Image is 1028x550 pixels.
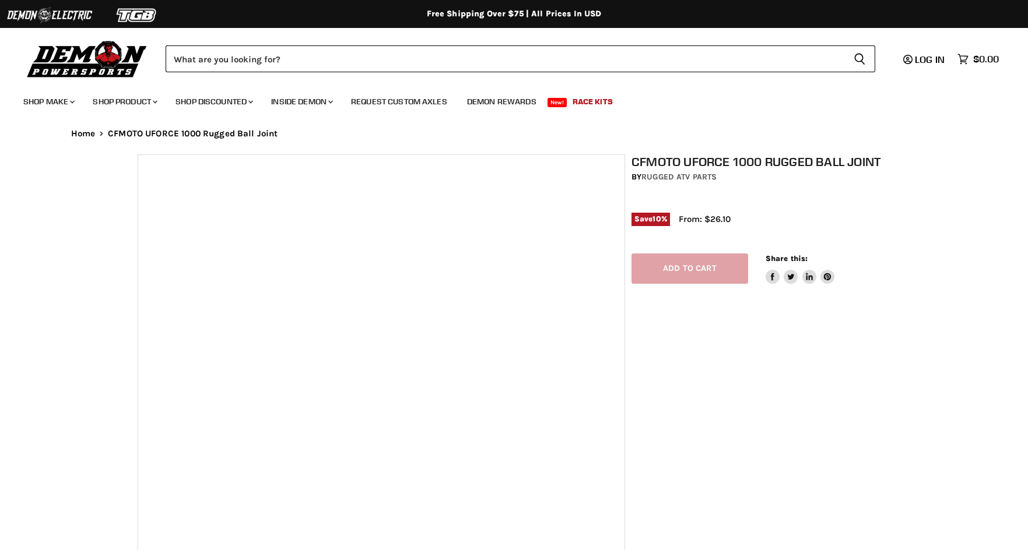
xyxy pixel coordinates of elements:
h1: CFMOTO UFORCE 1000 Rugged Ball Joint [631,154,897,169]
span: 10 [652,214,661,223]
input: Search [166,45,844,72]
span: Share this: [766,254,808,263]
a: Race Kits [564,90,622,114]
a: Inside Demon [262,90,340,114]
a: Home [71,129,96,139]
a: Log in [898,54,952,65]
aside: Share this: [766,253,835,284]
span: From: $26.10 [679,214,731,224]
span: Log in [915,54,945,65]
form: Product [166,45,875,72]
span: New! [548,98,567,107]
span: Save % [631,213,670,225]
img: TGB Logo 2 [93,4,181,26]
a: $0.00 [952,51,1005,68]
a: Shop Make [15,90,82,114]
a: Demon Rewards [458,90,545,114]
img: Demon Electric Logo 2 [6,4,93,26]
span: CFMOTO UFORCE 1000 Rugged Ball Joint [108,129,278,139]
img: Demon Powersports [23,38,151,79]
nav: Breadcrumbs [48,129,981,139]
a: Shop Discounted [167,90,260,114]
a: Request Custom Axles [342,90,456,114]
div: Free Shipping Over $75 | All Prices In USD [48,9,981,19]
span: $0.00 [973,54,999,65]
a: Rugged ATV Parts [641,172,717,182]
button: Search [844,45,875,72]
div: by [631,171,897,184]
ul: Main menu [15,85,996,114]
a: Shop Product [84,90,164,114]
